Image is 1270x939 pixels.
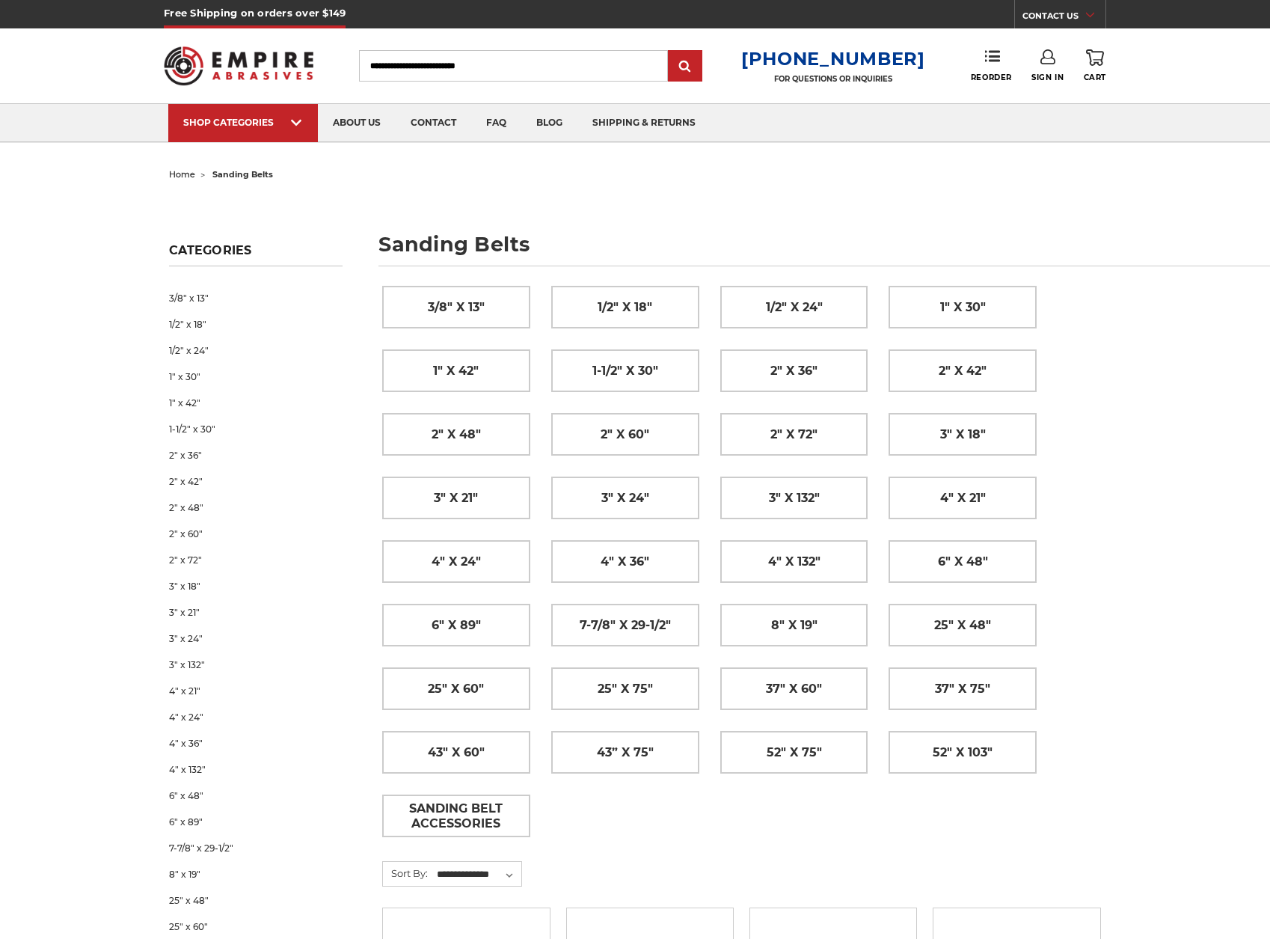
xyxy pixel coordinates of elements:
[592,358,658,384] span: 1-1/2" x 30"
[552,541,699,582] a: 4" x 36"
[580,613,671,638] span: 7-7/8" x 29-1/2"
[889,350,1036,391] a: 2" x 42"
[169,337,343,364] a: 1/2" x 24"
[601,549,649,575] span: 4" x 36"
[1031,73,1064,82] span: Sign In
[771,613,817,638] span: 8" x 19"
[889,414,1036,455] a: 3" x 18"
[318,104,396,142] a: about us
[721,350,868,391] a: 2" x 36"
[938,549,988,575] span: 6" x 48"
[598,676,653,702] span: 25" x 75"
[432,613,481,638] span: 6" x 89"
[383,287,530,328] a: 3/8" x 13"
[433,358,479,384] span: 1" x 42"
[169,521,343,547] a: 2" x 60"
[769,486,820,511] span: 3" x 132"
[552,414,699,455] a: 2" x 60"
[889,541,1036,582] a: 6" x 48"
[383,605,530,646] a: 6" x 89"
[889,668,1036,709] a: 37" x 75"
[169,756,343,783] a: 4" x 132"
[934,613,991,638] span: 25" x 48"
[169,835,343,861] a: 7-7/8" x 29-1/2"
[183,117,303,128] div: SHOP CATEGORIES
[169,861,343,887] a: 8" x 19"
[770,422,817,447] span: 2" x 72"
[521,104,577,142] a: blog
[169,704,343,730] a: 4" x 24"
[889,732,1036,773] a: 52" x 103"
[597,740,654,765] span: 43” x 75"
[169,416,343,442] a: 1-1/2" x 30"
[552,668,699,709] a: 25" x 75"
[164,37,313,95] img: Empire Abrasives
[169,730,343,756] a: 4" x 36"
[169,169,195,180] a: home
[383,350,530,391] a: 1" x 42"
[212,169,273,180] span: sanding belts
[169,573,343,599] a: 3" x 18"
[889,477,1036,519] a: 4" x 21"
[169,678,343,704] a: 4" x 21"
[1084,49,1106,82] a: Cart
[435,863,521,886] select: Sort By:
[741,74,925,84] p: FOR QUESTIONS OR INQUIRIES
[383,477,530,519] a: 3" x 21"
[428,740,485,765] span: 43" x 60"
[552,732,699,773] a: 43” x 75"
[971,49,1012,82] a: Reorder
[770,358,817,384] span: 2" x 36"
[383,668,530,709] a: 25" x 60"
[721,668,868,709] a: 37" x 60"
[598,295,652,320] span: 1/2" x 18"
[552,605,699,646] a: 7-7/8" x 29-1/2"
[889,287,1036,328] a: 1" x 30"
[169,311,343,337] a: 1/2" x 18"
[766,676,822,702] span: 37" x 60"
[971,73,1012,82] span: Reorder
[169,442,343,468] a: 2" x 36"
[383,862,428,884] label: Sort By:
[552,287,699,328] a: 1/2" x 18"
[552,350,699,391] a: 1-1/2" x 30"
[169,495,343,521] a: 2" x 48"
[721,287,868,328] a: 1/2" x 24"
[169,285,343,311] a: 3/8" x 13"
[721,605,868,646] a: 8" x 19"
[471,104,521,142] a: faq
[768,549,820,575] span: 4" x 132"
[721,414,868,455] a: 2" x 72"
[741,48,925,70] a: [PHONE_NUMBER]
[383,795,530,836] a: Sanding Belt Accessories
[889,605,1036,646] a: 25" x 48"
[940,422,986,447] span: 3" x 18"
[940,295,986,320] span: 1" x 30"
[939,358,987,384] span: 2" x 42"
[169,783,343,809] a: 6" x 48"
[432,422,481,447] span: 2" x 48"
[169,626,343,652] a: 3" x 24"
[169,887,343,914] a: 25" x 48"
[601,486,649,511] span: 3" x 24"
[169,468,343,495] a: 2" x 42"
[383,541,530,582] a: 4" x 24"
[940,486,986,511] span: 4" x 21"
[169,243,343,266] h5: Categories
[169,547,343,573] a: 2" x 72"
[428,676,484,702] span: 25" x 60"
[933,740,993,765] span: 52" x 103"
[552,477,699,519] a: 3" x 24"
[721,477,868,519] a: 3" x 132"
[935,676,990,702] span: 37" x 75"
[1084,73,1106,82] span: Cart
[428,295,485,320] span: 3/8" x 13"
[169,652,343,678] a: 3" x 132"
[670,52,700,82] input: Submit
[383,414,530,455] a: 2" x 48"
[721,732,868,773] a: 52" x 75"
[383,732,530,773] a: 43" x 60"
[169,809,343,835] a: 6" x 89"
[577,104,711,142] a: shipping & returns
